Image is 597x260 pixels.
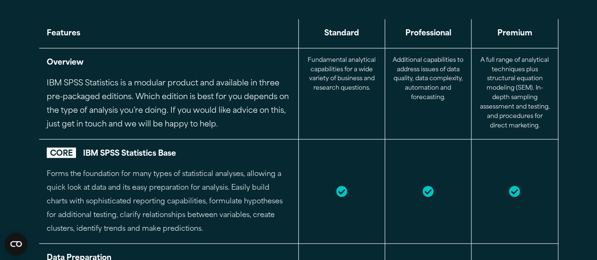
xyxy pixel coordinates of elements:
p: Overview [47,56,291,70]
th: Premium [471,19,558,48]
th: Professional [385,19,471,48]
button: Open CMP widget [5,233,27,255]
p: A full range of analytical techniques plus structural equation modeling (SEM). In-depth sampling ... [479,56,550,131]
th: Standard [298,19,385,48]
p: IBM SPSS Statistics Base [47,147,291,161]
span: CORE [47,148,76,158]
p: IBM SPSS Statistics is a modular product and available in three pre-packaged editions. Which edit... [47,77,291,131]
th: Features [39,19,299,48]
p: Additional capabilities to address issues of data quality, data complexity, automation and foreca... [393,56,463,103]
p: Fundamental analytical capabilities for a wide variety of business and research questions. [306,56,377,93]
p: Forms the foundation for many types of statistical analyses, allowing a quick look at data and it... [47,168,291,236]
